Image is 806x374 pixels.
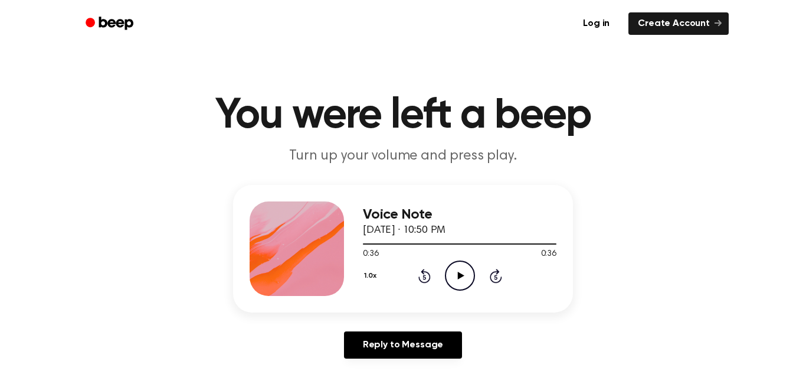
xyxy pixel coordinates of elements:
button: 1.0x [363,266,381,286]
h1: You were left a beep [101,95,705,137]
span: [DATE] · 10:50 PM [363,225,445,236]
p: Turn up your volume and press play. [176,147,630,166]
a: Log in [571,10,621,37]
h3: Voice Note [363,207,556,223]
a: Create Account [628,12,729,35]
a: Reply to Message [344,331,462,359]
span: 0:36 [541,248,556,261]
span: 0:36 [363,248,378,261]
a: Beep [77,12,144,35]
